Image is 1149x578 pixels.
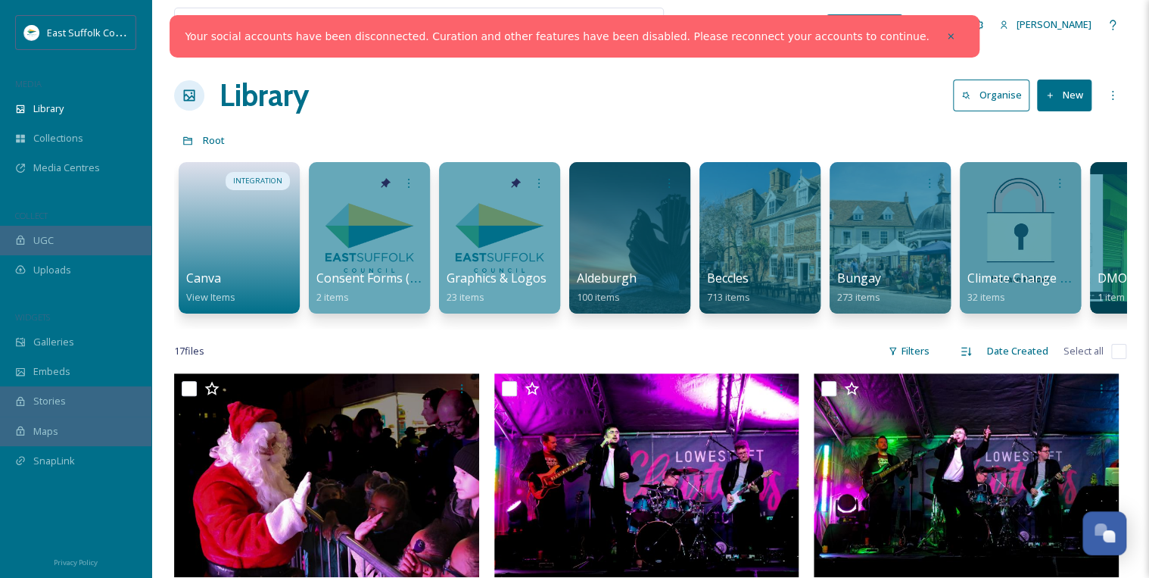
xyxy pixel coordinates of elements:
a: [PERSON_NAME] [992,10,1099,39]
span: Privacy Policy [54,558,98,567]
span: 2 items [316,290,349,304]
a: What's New [827,14,902,36]
span: SnapLink [33,454,75,468]
span: [PERSON_NAME] [1017,17,1091,31]
a: Root [203,131,225,149]
img: Lowestoft Christmas Light Switch On 2024 (8).jpg [814,373,1119,577]
span: Root [203,133,225,147]
a: Privacy Policy [54,552,98,570]
span: Stories [33,394,66,408]
a: Your social accounts have been disconnected. Curation and other features have been disabled. Plea... [185,29,929,45]
a: Consent Forms (Template)2 items [316,271,468,304]
span: Beccles [707,270,749,286]
span: MEDIA [15,78,42,89]
a: View all files [567,10,655,39]
a: INTEGRATIONCanvaView Items [174,155,304,314]
span: Collections [33,131,83,145]
span: 1 item [1098,290,1125,304]
span: Canva [186,270,221,286]
a: Graphics & Logos23 items [447,271,546,304]
span: 32 items [967,290,1005,304]
span: Galleries [33,335,74,349]
span: Aldeburgh [577,270,637,286]
button: Organise [953,80,1029,111]
div: Filters [880,336,937,366]
span: Library [33,102,64,116]
img: ESC%20Logo.png [24,25,39,40]
a: Library [220,73,309,118]
a: Bungay273 items [837,271,881,304]
span: View Items [186,290,235,304]
a: Organise [953,80,1037,111]
span: Embeds [33,364,70,379]
span: Maps [33,424,58,439]
a: Climate Change & Sustainability32 items [967,271,1147,304]
a: Aldeburgh100 items [577,271,637,304]
button: Open Chat [1082,511,1126,555]
span: 23 items [447,290,484,304]
span: Consent Forms (Template) [316,270,468,286]
span: 713 items [707,290,750,304]
span: UGC [33,233,54,248]
span: 17 file s [174,344,204,358]
span: 100 items [577,290,620,304]
img: Lowestoft Christmas Light Switch On 2024 (17).jpg [174,373,479,577]
span: 273 items [837,290,880,304]
span: WIDGETS [15,311,50,323]
span: Uploads [33,263,71,277]
button: New [1037,80,1091,111]
div: Date Created [979,336,1056,366]
img: Lowestoft Christmas Light Switch On 2024 (5).jpg [494,373,799,577]
span: Climate Change & Sustainability [967,270,1147,286]
span: Media Centres [33,161,100,175]
input: Search your library [210,8,540,42]
span: INTEGRATION [233,176,282,186]
span: East Suffolk Council [47,25,136,39]
a: Beccles713 items [707,271,750,304]
span: COLLECT [15,210,48,221]
span: Graphics & Logos [447,270,546,286]
span: Select all [1063,344,1104,358]
span: Bungay [837,270,881,286]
